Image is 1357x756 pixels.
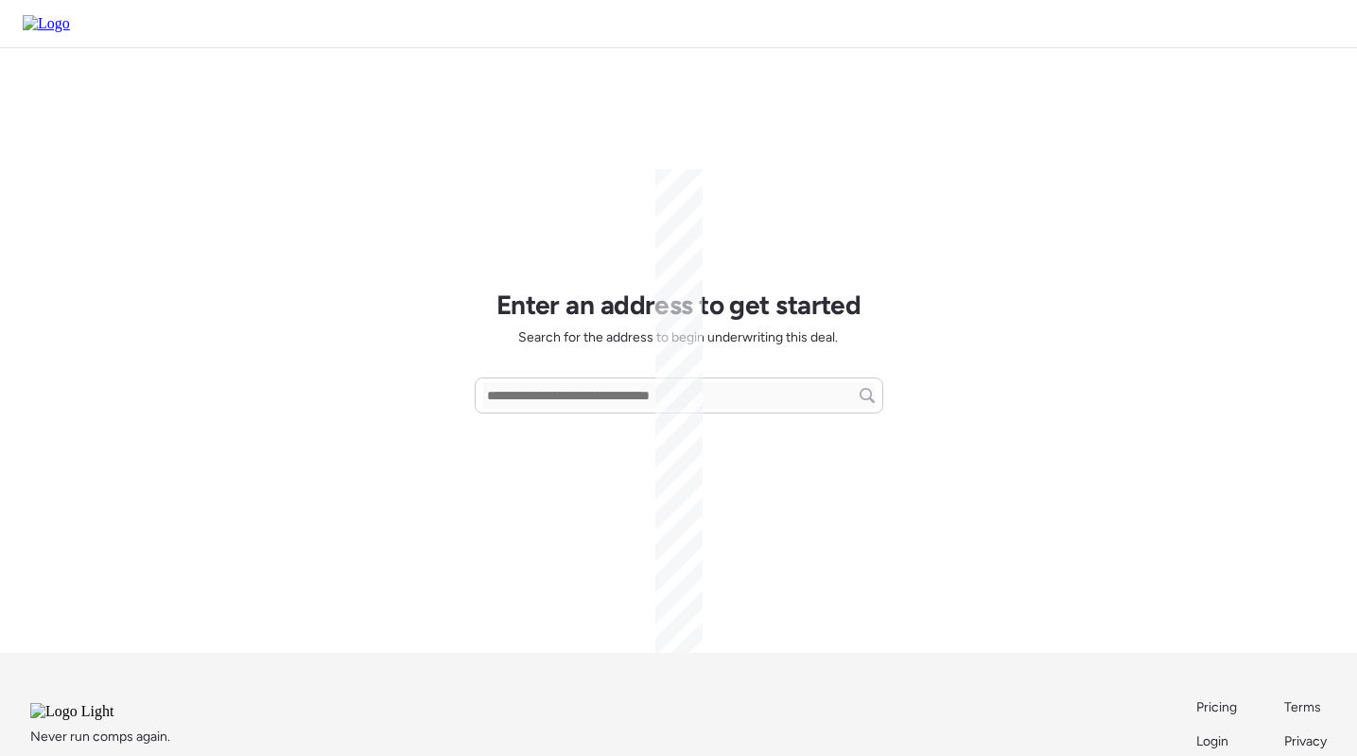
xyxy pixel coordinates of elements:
span: Terms [1284,699,1321,715]
a: Pricing [1196,698,1239,717]
span: Pricing [1196,699,1237,715]
span: Login [1196,733,1228,749]
img: Logo [23,15,70,32]
img: Logo Light [30,703,165,720]
span: Never run comps again. [30,728,170,747]
a: Privacy [1284,732,1327,751]
span: Search for the address to begin underwriting this deal. [518,328,838,347]
span: Privacy [1284,733,1327,749]
a: Terms [1284,698,1327,717]
a: Login [1196,732,1239,751]
h1: Enter an address to get started [496,289,861,321]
